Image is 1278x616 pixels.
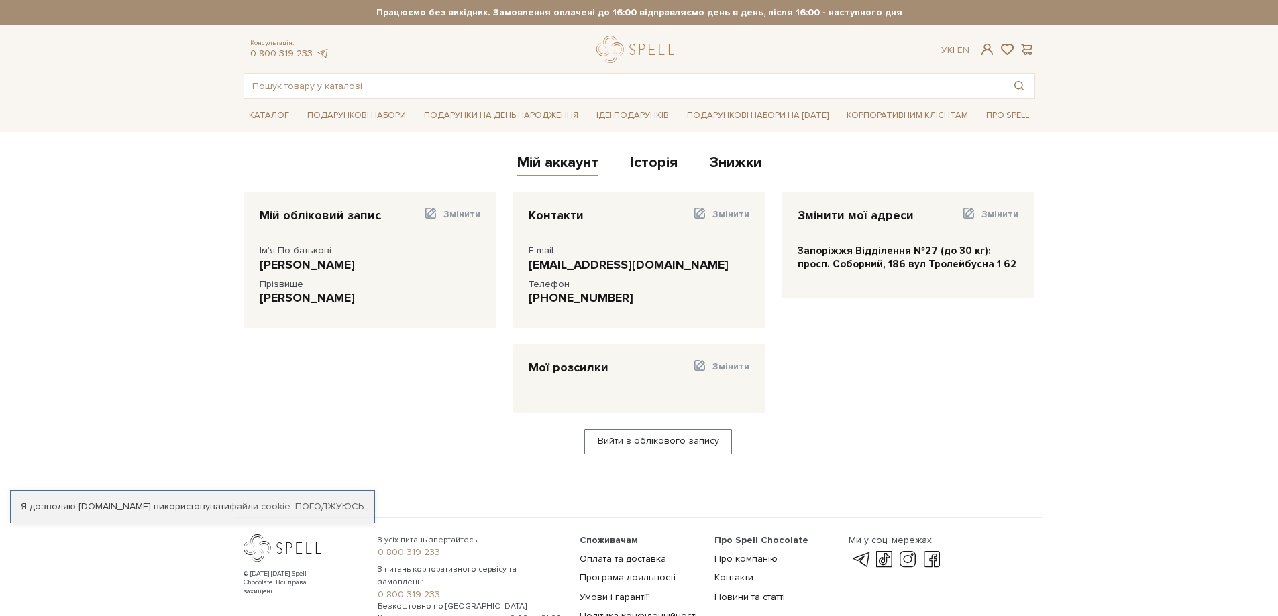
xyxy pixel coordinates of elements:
[229,501,290,512] a: файли cookie
[11,501,374,513] div: Я дозволяю [DOMAIN_NAME] використовувати
[981,105,1034,126] a: Про Spell
[584,429,732,454] a: Вийти з облікового запису
[873,552,896,568] a: tik-tok
[378,564,564,588] span: З питань корпоративного сервісу та замовлень:
[260,290,480,306] div: [PERSON_NAME]
[714,591,785,603] a: Новини та статті
[631,153,678,176] a: Історія
[244,74,1004,98] input: Пошук товару у каталозі
[692,208,749,229] a: Змінити
[244,7,1035,19] strong: Працюємо без вихідних. Замовлення оплачені до 16:00 відправляємо день в день, після 16:00 - насту...
[580,591,648,603] a: Умови і гарантії
[529,278,570,290] span: Телефон
[849,534,943,546] div: Ми у соц. мережах:
[712,208,749,220] span: Змінити
[244,105,295,126] a: Каталог
[714,572,753,583] a: Контакти
[1004,74,1034,98] button: Пошук товару у каталозі
[957,44,969,56] a: En
[981,208,1018,220] span: Змінити
[295,501,364,513] a: Погоджуюсь
[961,208,1018,229] a: Змінити
[580,572,676,583] a: Програма лояльності
[260,245,331,256] span: Ім'я По-батькові
[714,534,808,546] span: Про Spell Chocolate
[316,48,329,59] a: telegram
[443,208,480,220] span: Змінити
[920,552,943,568] a: facebook
[896,552,919,568] a: instagram
[529,245,553,256] span: E-mail
[596,36,680,63] a: logo
[419,105,584,126] a: Подарунки на День народження
[529,360,608,375] div: Мої розсилки
[423,208,480,229] a: Змінити
[378,534,564,546] span: З усіх питань звертайтесь:
[714,553,778,564] a: Про компанію
[841,104,973,127] a: Корпоративним клієнтам
[529,290,749,306] div: [PHONE_NUMBER]
[260,208,381,223] div: Мій обліковий запис
[580,553,666,564] a: Оплата та доставка
[682,104,834,127] a: Подарункові набори на [DATE]
[378,601,564,613] span: Безкоштовно по [GEOGRAPHIC_DATA]
[517,153,598,176] a: Мій аккаунт
[953,44,955,56] span: |
[798,208,914,223] div: Змінити мої адреси
[378,546,564,558] a: 0 800 319 233
[529,208,584,223] div: Контакти
[250,48,313,59] a: 0 800 319 233
[941,44,969,56] div: Ук
[529,257,749,273] div: [EMAIL_ADDRESS][DOMAIN_NAME]
[712,361,749,372] span: Змінити
[849,552,871,568] a: telegram
[378,589,564,601] a: 0 800 319 233
[302,105,411,126] a: Подарункові набори
[692,360,749,381] a: Змінити
[798,245,1018,271] div: Запоріжжя Відділення №27 (до 30 кг): просп. Соборний, 186 вул Тролейбусна 1 62
[244,570,334,596] div: © [DATE]-[DATE] Spell Chocolate. Всі права захищені
[580,534,638,546] span: Споживачам
[591,105,674,126] a: Ідеї подарунків
[710,153,761,176] a: Знижки
[260,278,303,290] span: Прізвище
[250,39,329,48] span: Консультація:
[260,257,480,273] div: [PERSON_NAME]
